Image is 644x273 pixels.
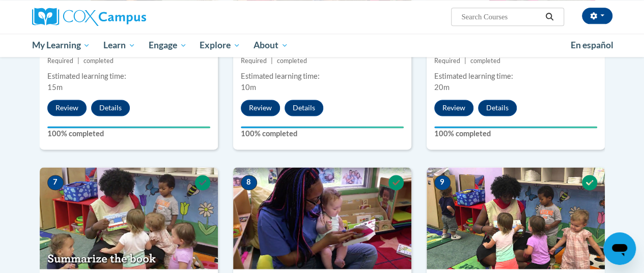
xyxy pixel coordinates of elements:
[241,71,404,82] div: Estimated learning time:
[193,34,247,57] a: Explore
[103,39,135,51] span: Learn
[247,34,295,57] a: About
[564,35,620,56] a: En español
[241,57,267,65] span: Required
[97,34,142,57] a: Learn
[47,126,210,128] div: Your progress
[200,39,240,51] span: Explore
[47,71,210,82] div: Estimated learning time:
[470,57,500,65] span: completed
[241,83,256,92] span: 10m
[77,57,79,65] span: |
[142,34,193,57] a: Engage
[434,57,460,65] span: Required
[24,34,620,57] div: Main menu
[571,40,613,50] span: En español
[47,57,73,65] span: Required
[25,34,97,57] a: My Learning
[241,126,404,128] div: Your progress
[434,100,473,116] button: Review
[241,128,404,139] label: 100% completed
[233,167,411,269] img: Course Image
[254,39,288,51] span: About
[32,39,90,51] span: My Learning
[582,8,612,24] button: Account Settings
[434,71,597,82] div: Estimated learning time:
[241,175,257,190] span: 8
[47,128,210,139] label: 100% completed
[285,100,323,116] button: Details
[149,39,187,51] span: Engage
[434,175,451,190] span: 9
[47,175,64,190] span: 7
[32,8,146,26] img: Cox Campus
[434,128,597,139] label: 100% completed
[32,8,215,26] a: Cox Campus
[478,100,517,116] button: Details
[542,11,557,23] button: Search
[47,100,87,116] button: Review
[460,11,542,23] input: Search Courses
[427,167,605,269] img: Course Image
[40,167,218,269] img: Course Image
[47,83,63,92] span: 15m
[83,57,114,65] span: completed
[91,100,130,116] button: Details
[271,57,273,65] span: |
[434,126,597,128] div: Your progress
[241,100,280,116] button: Review
[603,232,636,265] iframe: Button to launch messaging window
[434,83,450,92] span: 20m
[277,57,307,65] span: completed
[464,57,466,65] span: |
